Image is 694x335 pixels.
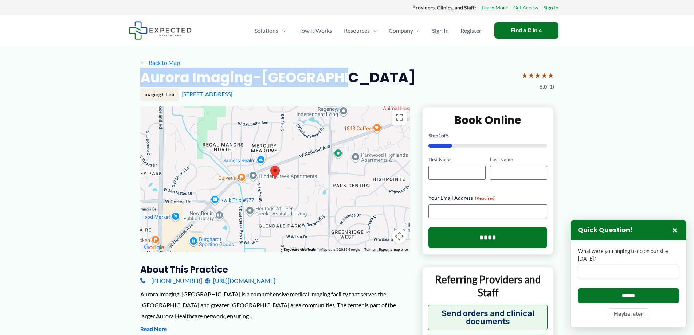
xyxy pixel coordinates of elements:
a: How It Works [291,18,338,43]
a: [STREET_ADDRESS] [181,90,232,97]
a: ←Back to Map [140,57,180,68]
nav: Primary Site Navigation [249,18,487,43]
strong: Providers, Clinics, and Staff: [412,4,476,11]
span: ★ [521,69,528,82]
label: Your Email Address [428,194,548,202]
a: Sign In [544,3,558,12]
span: ★ [528,69,534,82]
a: Open this area in Google Maps (opens a new window) [142,243,166,252]
span: Menu Toggle [278,18,286,43]
span: (Required) [475,195,496,201]
span: ★ [541,69,548,82]
div: Aurora Imaging-[GEOGRAPHIC_DATA] is a comprehensive medical imaging facility that serves the [GEO... [140,289,410,321]
button: Close [670,226,679,234]
a: Report a map error [379,248,408,252]
p: Step of [428,133,548,138]
a: Get Access [513,3,538,12]
h3: Quick Question! [578,226,633,234]
h2: Aurora Imaging-[GEOGRAPHIC_DATA] [140,69,416,86]
a: Register [455,18,487,43]
button: Maybe later [608,308,649,320]
button: Read More [140,325,167,334]
button: Map camera controls [392,229,407,244]
span: Sign In [432,18,449,43]
a: Sign In [426,18,455,43]
span: Register [460,18,481,43]
img: Google [142,243,166,252]
span: ← [140,59,147,66]
button: Send orders and clinical documents [428,305,548,330]
a: SolutionsMenu Toggle [249,18,291,43]
span: ★ [548,69,554,82]
button: Keyboard shortcuts [284,247,316,252]
span: 5.0 [540,82,547,91]
a: Find a Clinic [494,22,558,39]
label: First Name [428,156,486,163]
a: CompanyMenu Toggle [383,18,426,43]
div: Imaging Clinic [140,88,179,101]
span: Company [389,18,413,43]
a: Terms (opens in new tab) [364,248,375,252]
a: ResourcesMenu Toggle [338,18,383,43]
span: Menu Toggle [370,18,377,43]
span: 5 [446,132,449,139]
a: Learn More [482,3,508,12]
h3: About this practice [140,264,410,275]
h2: Book Online [428,113,548,127]
span: 1 [438,132,441,139]
span: (1) [548,82,554,91]
label: Last Name [490,156,547,163]
span: How It Works [297,18,332,43]
a: [PHONE_NUMBER] [140,275,202,286]
label: What were you hoping to do on our site [DATE]? [578,248,679,262]
span: Resources [344,18,370,43]
p: Referring Providers and Staff [428,273,548,299]
span: Menu Toggle [413,18,420,43]
span: Solutions [255,18,278,43]
button: Toggle fullscreen view [392,110,407,125]
span: Map data ©2025 Google [320,248,360,252]
span: ★ [534,69,541,82]
img: Expected Healthcare Logo - side, dark font, small [129,21,192,40]
a: [URL][DOMAIN_NAME] [205,275,275,286]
